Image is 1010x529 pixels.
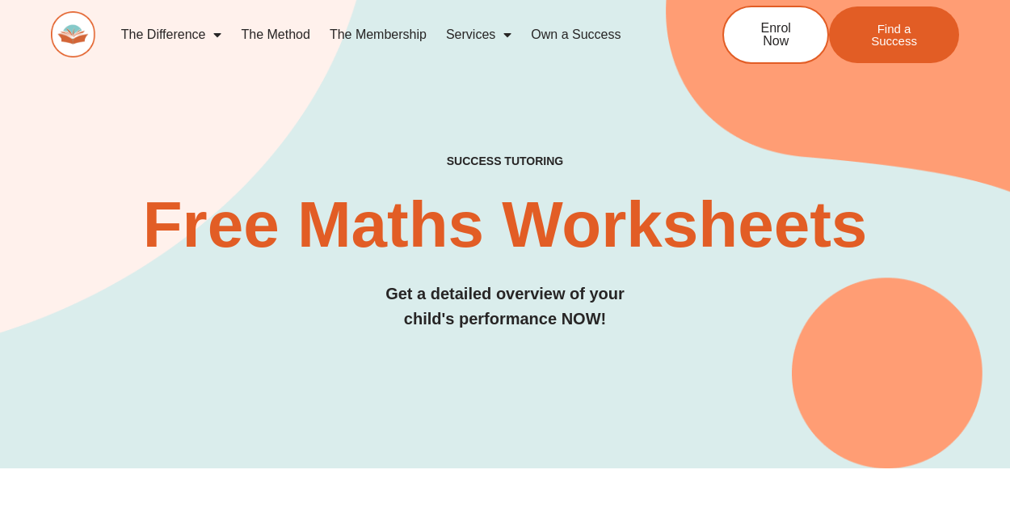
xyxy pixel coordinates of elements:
[853,23,935,47] span: Find a Success
[51,193,960,257] h2: Free Maths Worksheets​
[112,16,671,53] nav: Menu
[51,154,960,168] h4: SUCCESS TUTORING​
[829,6,959,63] a: Find a Success
[436,16,521,53] a: Services
[722,6,829,64] a: Enrol Now
[748,22,803,48] span: Enrol Now
[112,16,232,53] a: The Difference
[231,16,319,53] a: The Method
[521,16,630,53] a: Own a Success
[51,281,960,332] h3: Get a detailed overview of your child's performance NOW!
[320,16,436,53] a: The Membership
